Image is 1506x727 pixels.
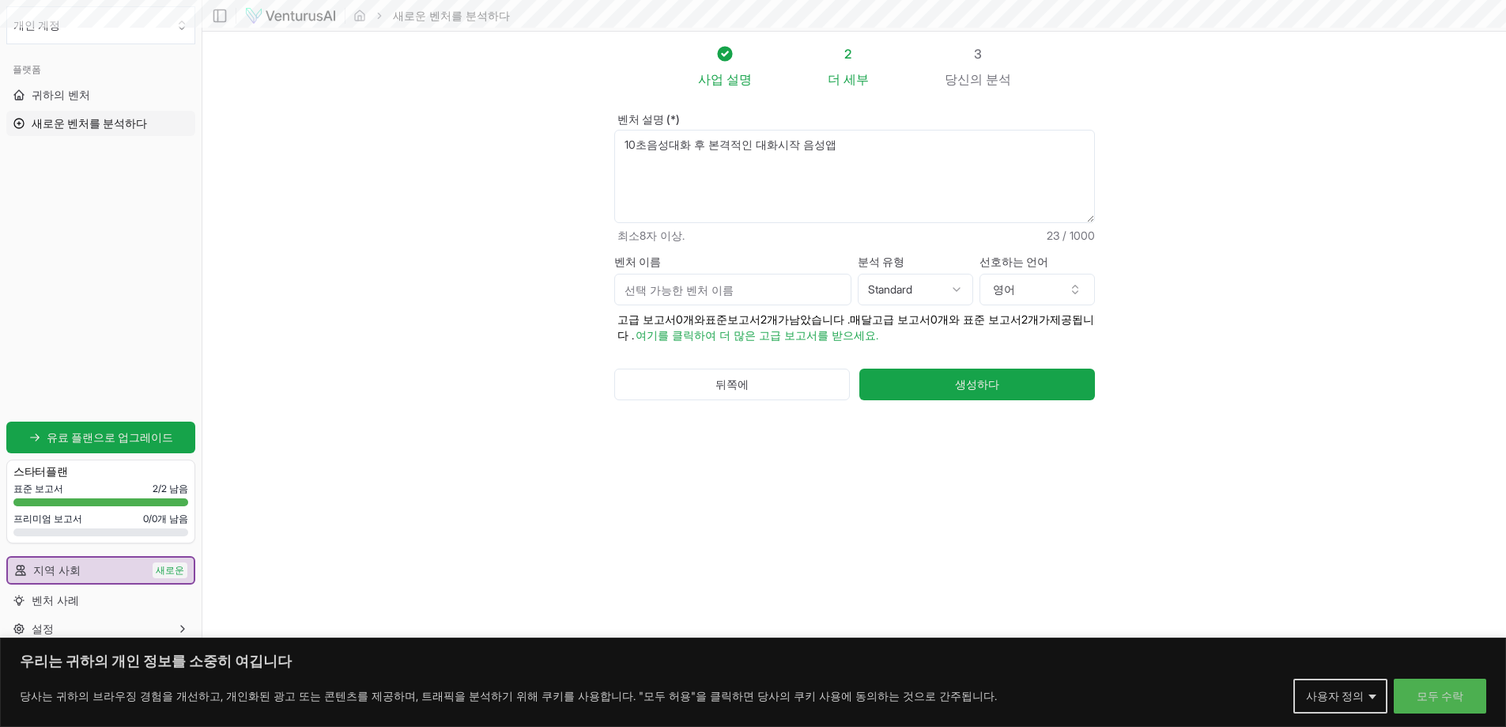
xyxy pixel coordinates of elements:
[6,111,195,136] a: 새로운 벤처를 분석하다
[727,312,761,326] font: 보고서
[705,312,727,326] font: 표준
[727,71,752,87] font: 설명
[640,229,646,242] font: 8
[986,71,1011,87] font: 분석
[13,513,82,524] font: 프리미엄 보고서
[872,312,930,326] font: 고급 보고서
[617,312,676,326] font: 고급 보고서
[945,71,983,87] font: 당신의
[46,464,67,478] font: 플랜
[1047,229,1095,242] font: 23 / 1000
[979,255,1048,268] font: 선호하는 언어
[20,653,292,669] font: 우리는 귀하의 개인 정보를 소중히 여깁니다
[636,328,878,342] font: 여기를 클릭하여 더 많은 고급 보고서를 받으세요.
[32,622,54,635] font: 설정
[828,71,840,87] font: 더
[844,71,869,87] font: 세부
[844,46,851,62] font: 2
[698,71,723,87] font: 사업
[614,274,851,305] input: 선택 가능한 벤처 이름
[1394,679,1486,714] button: 모두 수락
[930,312,1021,326] font: 0개와 표준 보고서
[158,483,161,494] font: /
[8,558,194,583] a: 지역 사회새로운
[646,229,685,242] font: 자 이상.
[20,689,997,702] font: 당사는 귀하의 브라우징 경험을 개선하고, 개인화된 광고 또는 콘텐츠를 제공하며, 트래픽을 분석하기 위해 쿠키를 사용합니다. "모두 허용"을 클릭하면 당사의 쿠키 사용에 동의하...
[617,229,640,242] font: 최소
[32,116,147,130] font: 새로운 벤처를 분석하다
[761,312,789,326] font: 2개가
[789,312,850,326] font: 남았습니다 .
[6,422,195,453] a: 유료 플랜으로 업그레이드
[850,312,872,326] font: 매달
[143,513,149,524] font: 0
[169,513,188,524] font: 남음
[1021,312,1050,326] font: 2개가
[617,112,680,126] font: 벤처 설명 (*)
[152,513,167,524] font: 0개
[149,513,152,524] font: /
[859,369,1094,400] button: 생성하다
[858,255,904,268] font: 분석 유형
[169,483,188,494] font: 남음
[1050,312,1072,326] font: 제공
[974,46,982,62] font: 3
[33,563,81,577] font: 지역 사회
[32,593,79,607] font: 벤처 사례
[13,483,63,494] font: 표준 보고서
[6,588,195,613] a: 벤처 사례
[614,369,851,400] button: 뒤쪽에
[955,377,999,391] font: 생성하다
[6,616,195,642] button: 설정
[614,255,661,268] font: 벤처 이름
[993,282,1015,296] font: 영어
[1417,689,1463,702] font: 모두 수락
[6,82,195,108] a: 귀하의 벤처
[715,377,749,391] font: 뒤쪽에
[161,483,167,494] font: 2
[13,63,41,75] font: 플랫폼
[676,312,705,326] font: 0개와
[13,464,46,478] font: 스타터
[47,430,173,444] font: 유료 플랜으로 업그레이드
[1293,679,1387,714] button: 사용자 정의
[153,483,158,494] font: 2
[156,564,184,576] font: 새로운
[1306,689,1364,702] font: 사용자 정의
[32,88,90,101] font: 귀하의 벤처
